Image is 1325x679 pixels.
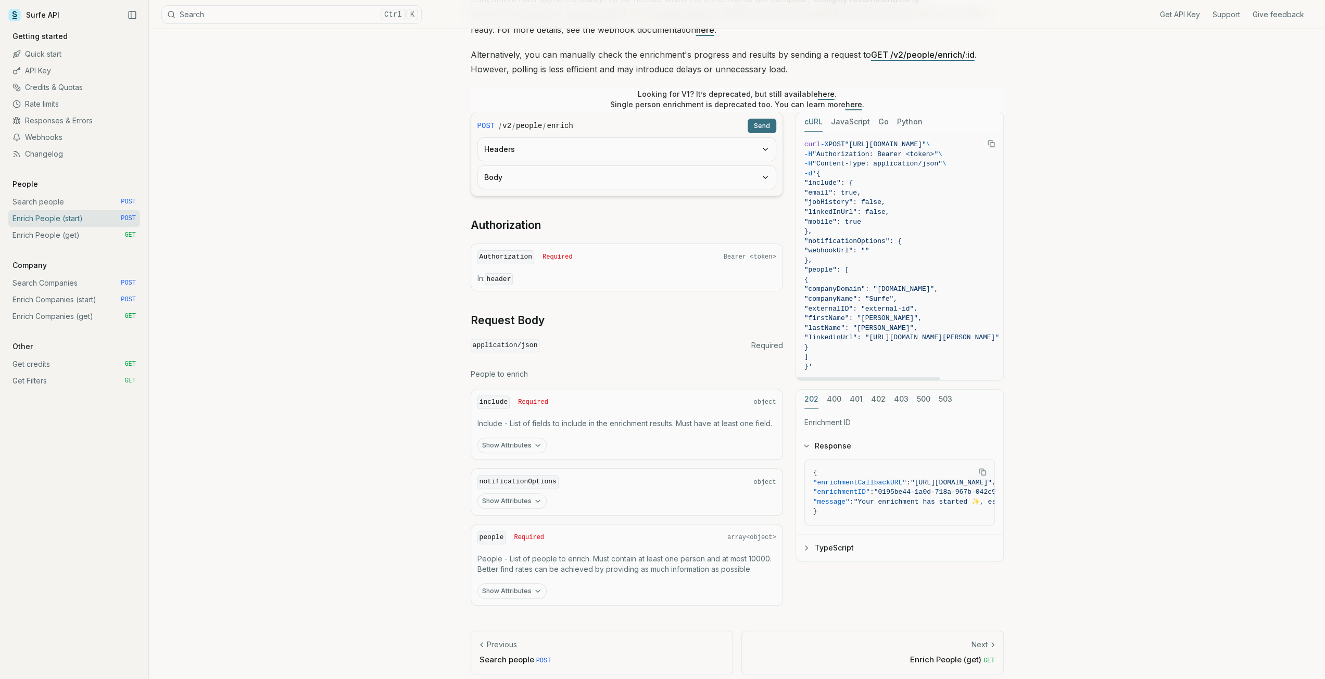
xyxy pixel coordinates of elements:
span: / [499,121,501,131]
button: Show Attributes [477,493,547,509]
a: Get Filters GET [8,373,140,389]
p: Previous [487,639,517,650]
code: application/json [471,339,540,353]
code: notificationOptions [477,475,559,489]
button: JavaScript [831,112,870,132]
button: 202 [804,390,818,409]
span: / [512,121,515,131]
button: SearchCtrlK [161,5,422,24]
span: "linkedinUrl": "[URL][DOMAIN_NAME][PERSON_NAME]" [804,334,999,341]
span: : [906,479,911,486]
p: Company [8,260,51,271]
img: tab_keywords_by_traffic_grey.svg [104,60,112,69]
button: Show Attributes [477,438,547,453]
span: "externalID": "external-id", [804,305,918,313]
code: people [516,121,542,131]
span: "[URL][DOMAIN_NAME]" [911,479,992,486]
a: Responses & Errors [8,112,140,129]
span: "notificationOptions": { [804,237,902,245]
a: GET /v2/people/enrich/:id [871,49,975,60]
button: Go [878,112,889,132]
span: POST [121,198,136,206]
span: -d [804,170,813,177]
img: tab_domain_overview_orange.svg [28,60,36,69]
span: { [804,276,809,284]
span: -H [804,150,813,158]
a: here [696,24,714,35]
span: "mobile": true [804,218,861,226]
span: GET [124,312,136,321]
span: "firstName": "[PERSON_NAME]", [804,314,922,322]
span: Required [518,398,548,406]
span: -H [804,160,813,168]
button: Show Attributes [477,583,547,599]
code: Authorization [477,250,534,264]
p: People - List of people to enrich. Must contain at least one person and at most 10000. Better fin... [477,554,776,574]
span: ] [804,353,809,361]
span: : [850,498,854,506]
span: \ [926,140,930,148]
p: Enrich People (get) [750,654,995,665]
code: enrich [547,121,573,131]
span: "webhookUrl": "" [804,247,869,254]
button: Copy Text [975,464,990,480]
button: 400 [827,390,841,409]
a: Get credits GET [8,356,140,373]
button: 403 [894,390,908,409]
p: Other [8,341,37,352]
div: Domain Overview [40,61,93,68]
p: In: [477,273,776,285]
button: Response [796,432,1003,459]
button: Collapse Sidebar [124,7,140,23]
a: Enrich People (start) POST [8,210,140,227]
span: "linkedInUrl": false, [804,208,890,216]
span: '{ [812,170,821,177]
a: PreviousSearch people POST [471,631,733,674]
span: "lastName": "[PERSON_NAME]", [804,324,918,332]
span: Required [542,253,573,261]
button: 402 [871,390,886,409]
code: people [477,531,506,545]
span: GET [983,657,995,664]
a: Enrich Companies (start) POST [8,291,140,308]
a: Rate limits [8,96,140,112]
span: "enrichmentID" [813,488,870,496]
span: GET [124,231,136,239]
p: Enrichment ID [804,417,995,428]
div: Keywords by Traffic [115,61,175,68]
span: / [543,121,546,131]
span: object [753,478,776,486]
a: Authorization [471,218,541,233]
span: POST [828,140,844,148]
div: v 4.0.25 [29,17,51,25]
code: header [485,273,513,285]
button: cURL [804,112,823,132]
span: GET [124,377,136,385]
button: 401 [850,390,863,409]
span: }, [804,227,813,235]
a: Give feedback [1253,9,1304,20]
p: Next [971,639,988,650]
img: logo_orange.svg [17,17,25,25]
button: Python [897,112,923,132]
span: { [813,469,817,477]
span: POST [536,657,551,664]
span: : [870,488,874,496]
span: "companyDomain": "[DOMAIN_NAME]", [804,285,938,293]
a: Search people POST [8,194,140,210]
span: "message" [813,498,850,506]
button: Copy Text [983,136,999,151]
a: Request Body [471,313,545,328]
button: 500 [917,390,930,409]
span: Required [514,533,544,542]
p: Search people [479,654,724,665]
button: Body [478,166,776,189]
span: POST [121,214,136,223]
a: Quick start [8,46,140,62]
span: "[URL][DOMAIN_NAME]" [845,140,926,148]
span: "email": true, [804,189,861,197]
p: Alternatively, you can manually check the enrichment's progress and results by sending a request ... [471,47,1004,76]
a: Webhooks [8,129,140,146]
a: API Key [8,62,140,79]
div: Domain: [DOMAIN_NAME] [27,27,115,35]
